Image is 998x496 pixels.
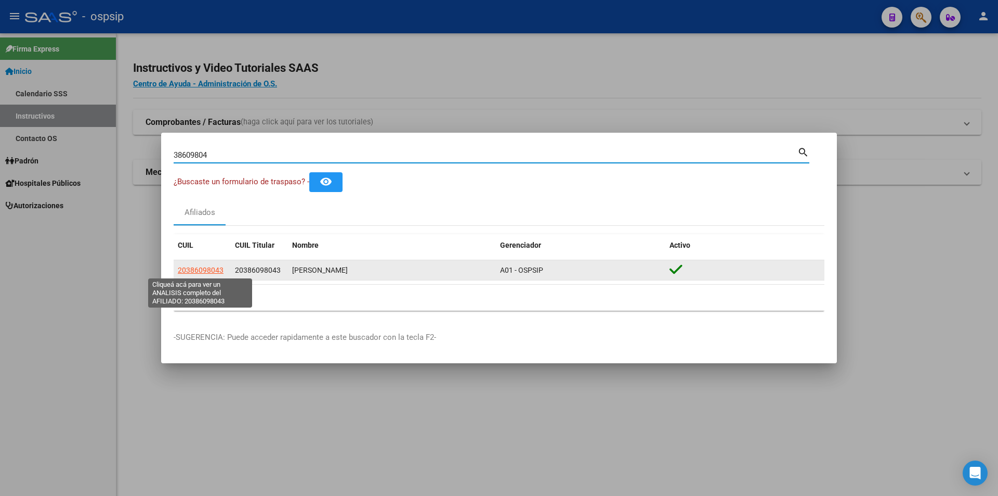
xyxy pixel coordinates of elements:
[174,234,231,257] datatable-header-cell: CUIL
[235,241,274,249] span: CUIL Titular
[231,234,288,257] datatable-header-cell: CUIL Titular
[178,266,224,274] span: 20386098043
[797,145,809,158] mat-icon: search
[185,207,215,219] div: Afiliados
[288,234,496,257] datatable-header-cell: Nombre
[292,264,492,276] div: [PERSON_NAME]
[320,175,332,188] mat-icon: remove_red_eye
[235,266,281,274] span: 20386098043
[174,332,824,344] p: -SUGERENCIA: Puede acceder rapidamente a este buscador con la tecla F2-
[174,285,824,311] div: 1 total
[292,241,319,249] span: Nombre
[496,234,665,257] datatable-header-cell: Gerenciador
[963,461,988,486] div: Open Intercom Messenger
[665,234,824,257] datatable-header-cell: Activo
[500,266,543,274] span: A01 - OSPSIP
[174,177,309,186] span: ¿Buscaste un formulario de traspaso? -
[669,241,690,249] span: Activo
[178,241,193,249] span: CUIL
[500,241,541,249] span: Gerenciador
